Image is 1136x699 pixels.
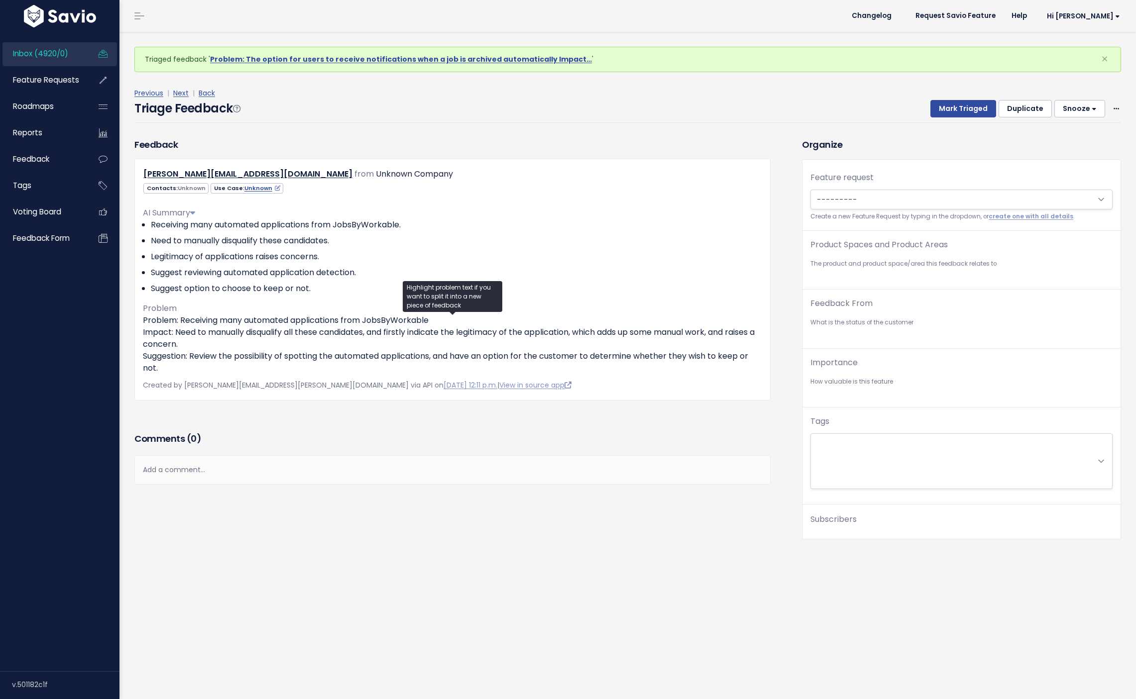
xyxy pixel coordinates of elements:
span: Feedback form [13,233,70,243]
span: × [1101,51,1108,67]
span: Unknown [178,184,206,192]
small: What is the status of the customer [810,317,1113,328]
span: | [191,88,197,98]
button: Snooze [1054,100,1105,118]
div: Add a comment... [134,455,771,485]
small: How valuable is this feature [810,377,1113,387]
a: Unknown [244,184,280,192]
label: Product Spaces and Product Areas [810,239,948,251]
span: Changelog [852,12,892,19]
span: Subscribers [810,513,857,525]
li: Suggest reviewing automated application detection. [151,267,762,279]
label: Importance [810,357,858,369]
div: v.501182c1f [12,672,119,698]
a: Feedback [2,148,83,171]
button: Mark Triaged [930,100,996,118]
h4: Triage Feedback [134,100,240,117]
a: Reports [2,121,83,144]
span: Feature Requests [13,75,79,85]
label: Feedback From [810,298,873,309]
h3: Organize [802,138,1121,151]
span: Use Case: [211,183,283,194]
a: Back [199,88,215,98]
label: Feature request [810,172,874,184]
li: Receiving many automated applications from JobsByWorkable. [151,219,762,231]
label: Tags [810,415,829,427]
span: 0 [191,432,197,445]
a: Next [173,88,189,98]
span: Tags [13,180,31,191]
span: | [165,88,171,98]
h3: Comments ( ) [134,432,771,446]
div: Highlight problem text if you want to split it into a new piece of feedback [403,281,502,312]
button: Duplicate [999,100,1052,118]
img: logo-white.9d6f32f41409.svg [21,5,99,27]
a: Inbox (4920/0) [2,42,83,65]
a: Help [1004,8,1035,23]
a: Problem: The option for users to receive notifications when a job is archived automatically Impact… [210,54,592,64]
li: Legitimacy of applications raises concerns. [151,251,762,263]
a: Previous [134,88,163,98]
div: Unknown Company [376,167,453,182]
button: Close [1091,47,1118,71]
a: Voting Board [2,200,83,223]
a: Request Savio Feature [908,8,1004,23]
span: Feedback [13,154,49,164]
span: Reports [13,127,42,138]
a: Feature Requests [2,69,83,92]
span: Voting Board [13,206,61,217]
a: View in source app [499,380,571,390]
a: Roadmaps [2,95,83,118]
span: Contacts: [143,183,209,194]
small: The product and product space/area this feedback relates to [810,259,1113,269]
li: Need to manually disqualify these candidates. [151,235,762,247]
span: Inbox (4920/0) [13,48,68,59]
p: Problem: Receiving many automated applications from JobsByWorkable Impact: Need to manually disqu... [143,314,762,374]
a: [PERSON_NAME][EMAIL_ADDRESS][DOMAIN_NAME] [143,168,352,180]
li: Suggest option to choose to keep or not. [151,283,762,295]
div: Triaged feedback ' ' [134,47,1121,72]
span: AI Summary [143,207,195,218]
span: Created by [PERSON_NAME][EMAIL_ADDRESS][PERSON_NAME][DOMAIN_NAME] via API on | [143,380,571,390]
small: Create a new Feature Request by typing in the dropdown, or . [810,211,1113,222]
a: Feedback form [2,227,83,250]
h3: Feedback [134,138,178,151]
a: [DATE] 12:11 p.m. [444,380,497,390]
span: Roadmaps [13,101,54,111]
span: from [354,168,374,180]
a: Hi [PERSON_NAME] [1035,8,1128,24]
span: Hi [PERSON_NAME] [1047,12,1120,20]
a: create one with all details [989,212,1073,220]
span: Problem [143,302,177,314]
a: Tags [2,174,83,197]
